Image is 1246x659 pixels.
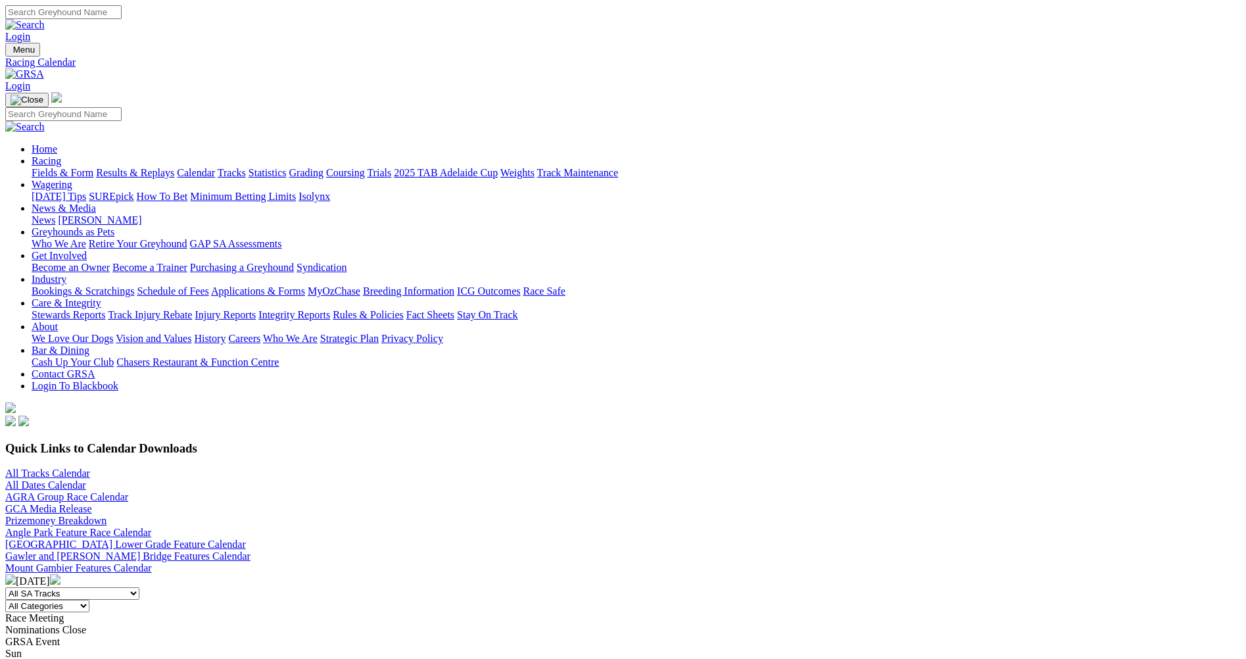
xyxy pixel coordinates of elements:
[5,93,49,107] button: Toggle navigation
[11,95,43,105] img: Close
[32,274,66,285] a: Industry
[457,309,517,320] a: Stay On Track
[32,214,1241,226] div: News & Media
[523,285,565,297] a: Race Safe
[258,309,330,320] a: Integrity Reports
[190,238,282,249] a: GAP SA Assessments
[326,167,365,178] a: Coursing
[5,80,30,91] a: Login
[32,333,113,344] a: We Love Our Dogs
[333,309,404,320] a: Rules & Policies
[5,31,30,42] a: Login
[32,333,1241,345] div: About
[308,285,360,297] a: MyOzChase
[211,285,305,297] a: Applications & Forms
[5,612,1241,624] div: Race Meeting
[457,285,520,297] a: ICG Outcomes
[177,167,215,178] a: Calendar
[32,309,1241,321] div: Care & Integrity
[32,155,61,166] a: Racing
[5,503,92,514] a: GCA Media Release
[5,515,107,526] a: Prizemoney Breakdown
[263,333,318,344] a: Who We Are
[116,356,279,368] a: Chasers Restaurant & Function Centre
[32,226,114,237] a: Greyhounds as Pets
[537,167,618,178] a: Track Maintenance
[5,19,45,31] img: Search
[51,92,62,103] img: logo-grsa-white.png
[5,403,16,413] img: logo-grsa-white.png
[289,167,323,178] a: Grading
[363,285,454,297] a: Breeding Information
[367,167,391,178] a: Trials
[5,5,122,19] input: Search
[228,333,260,344] a: Careers
[89,191,133,202] a: SUREpick
[406,309,454,320] a: Fact Sheets
[32,238,1241,250] div: Greyhounds as Pets
[18,416,29,426] img: twitter.svg
[5,468,90,479] a: All Tracks Calendar
[32,250,87,261] a: Get Involved
[381,333,443,344] a: Privacy Policy
[32,143,57,155] a: Home
[190,191,296,202] a: Minimum Betting Limits
[297,262,347,273] a: Syndication
[5,479,86,491] a: All Dates Calendar
[5,574,16,585] img: chevron-left-pager-white.svg
[58,214,141,226] a: [PERSON_NAME]
[32,345,89,356] a: Bar & Dining
[137,285,208,297] a: Schedule of Fees
[32,191,86,202] a: [DATE] Tips
[32,238,86,249] a: Who We Are
[89,238,187,249] a: Retire Your Greyhound
[32,285,1241,297] div: Industry
[137,191,188,202] a: How To Bet
[5,562,152,574] a: Mount Gambier Features Calendar
[96,167,174,178] a: Results & Replays
[5,121,45,133] img: Search
[500,167,535,178] a: Weights
[5,416,16,426] img: facebook.svg
[32,262,110,273] a: Become an Owner
[5,43,40,57] button: Toggle navigation
[32,285,134,297] a: Bookings & Scratchings
[320,333,379,344] a: Strategic Plan
[249,167,287,178] a: Statistics
[5,574,1241,587] div: [DATE]
[5,491,128,502] a: AGRA Group Race Calendar
[32,356,1241,368] div: Bar & Dining
[32,179,72,190] a: Wagering
[299,191,330,202] a: Isolynx
[32,321,58,332] a: About
[50,574,60,585] img: chevron-right-pager-white.svg
[116,333,191,344] a: Vision and Values
[195,309,256,320] a: Injury Reports
[5,441,1241,456] h3: Quick Links to Calendar Downloads
[32,203,96,214] a: News & Media
[5,68,44,80] img: GRSA
[5,527,151,538] a: Angle Park Feature Race Calendar
[32,191,1241,203] div: Wagering
[5,107,122,121] input: Search
[218,167,246,178] a: Tracks
[32,167,93,178] a: Fields & Form
[5,550,251,562] a: Gawler and [PERSON_NAME] Bridge Features Calendar
[32,380,118,391] a: Login To Blackbook
[108,309,192,320] a: Track Injury Rebate
[32,297,101,308] a: Care & Integrity
[13,45,35,55] span: Menu
[190,262,294,273] a: Purchasing a Greyhound
[32,356,114,368] a: Cash Up Your Club
[394,167,498,178] a: 2025 TAB Adelaide Cup
[32,262,1241,274] div: Get Involved
[5,539,246,550] a: [GEOGRAPHIC_DATA] Lower Grade Feature Calendar
[32,214,55,226] a: News
[112,262,187,273] a: Become a Trainer
[32,368,95,379] a: Contact GRSA
[5,57,1241,68] a: Racing Calendar
[194,333,226,344] a: History
[5,636,1241,648] div: GRSA Event
[32,309,105,320] a: Stewards Reports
